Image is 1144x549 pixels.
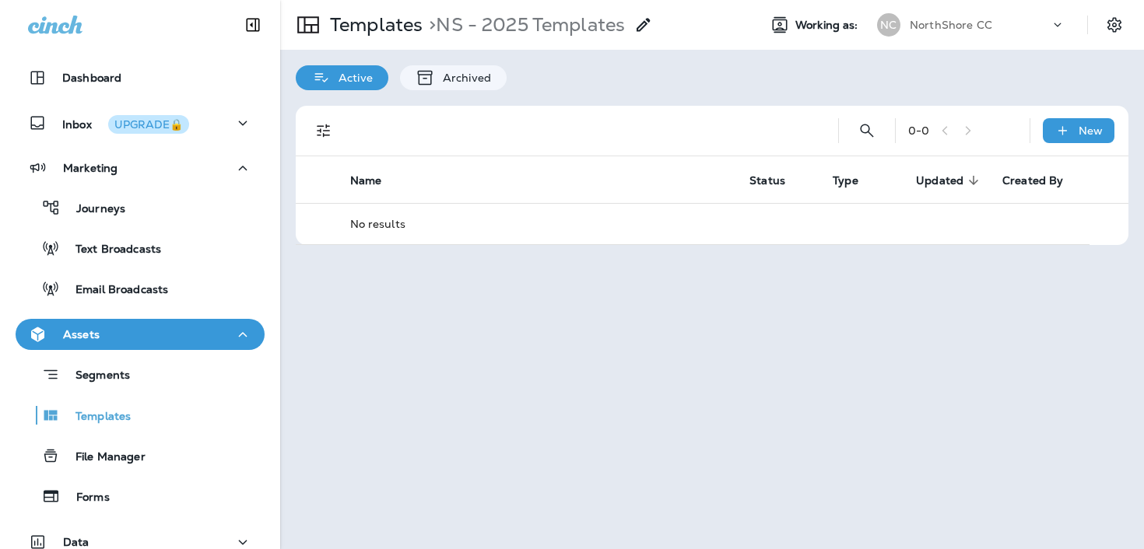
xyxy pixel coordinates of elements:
[114,119,183,130] div: UPGRADE🔒
[231,9,275,40] button: Collapse Sidebar
[851,115,883,146] button: Search Templates
[916,173,984,187] span: Updated
[63,162,118,174] p: Marketing
[16,272,265,305] button: Email Broadcasts
[1100,11,1128,39] button: Settings
[108,115,189,134] button: UPGRADE🔒
[60,283,168,298] p: Email Broadcasts
[63,328,100,341] p: Assets
[910,19,992,31] p: NorthShore CC
[60,243,161,257] p: Text Broadcasts
[16,319,265,350] button: Assets
[338,203,1090,244] td: No results
[331,72,373,84] p: Active
[61,491,110,505] p: Forms
[1002,174,1063,187] span: Created By
[16,107,265,138] button: InboxUPGRADE🔒
[749,174,785,187] span: Status
[16,62,265,93] button: Dashboard
[62,115,189,131] p: Inbox
[16,480,265,512] button: Forms
[16,439,265,472] button: File Manager
[16,399,265,432] button: Templates
[308,115,339,146] button: Filters
[916,174,963,187] span: Updated
[833,174,858,187] span: Type
[1002,173,1083,187] span: Created By
[749,173,805,187] span: Status
[324,13,423,37] p: Templates
[423,13,625,37] p: NS - 2025 Templates
[60,369,130,384] p: Segments
[61,202,125,217] p: Journeys
[435,72,491,84] p: Archived
[16,358,265,391] button: Segments
[60,450,146,465] p: File Manager
[908,124,929,137] div: 0 - 0
[60,410,131,425] p: Templates
[795,19,862,32] span: Working as:
[350,174,382,187] span: Name
[1079,124,1103,137] p: New
[16,191,265,224] button: Journeys
[63,536,89,548] p: Data
[350,173,402,187] span: Name
[16,232,265,264] button: Text Broadcasts
[877,13,900,37] div: NC
[833,173,879,187] span: Type
[16,152,265,184] button: Marketing
[62,72,121,84] p: Dashboard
